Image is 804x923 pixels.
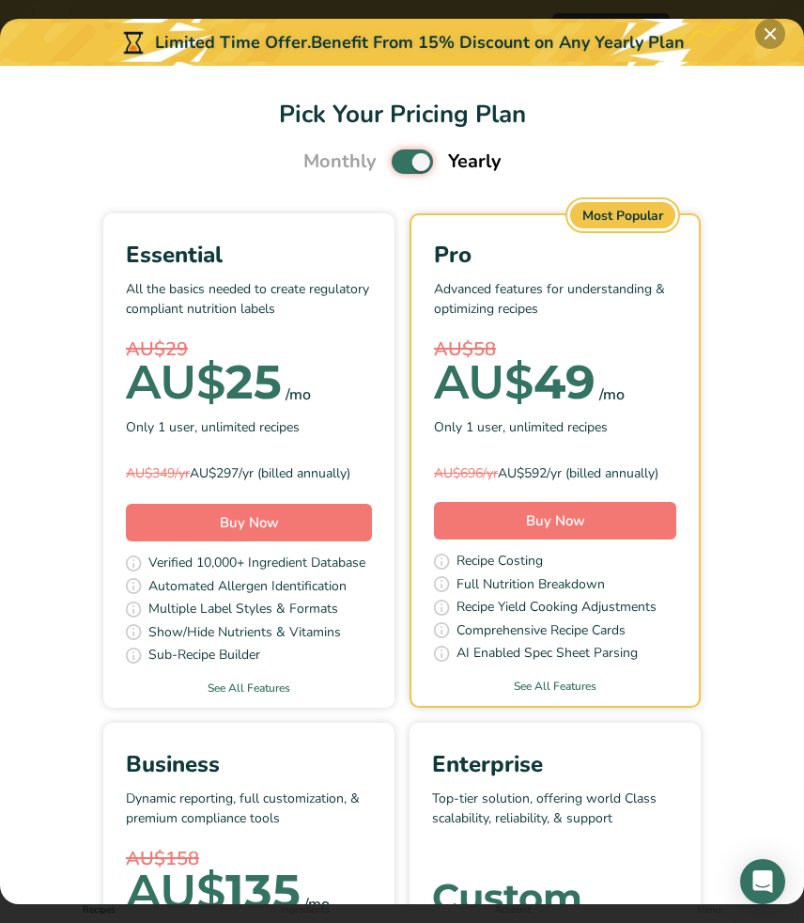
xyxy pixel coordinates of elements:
div: /mo [599,383,625,406]
button: Buy Now [434,502,676,540]
div: 135 [126,873,301,911]
span: Monthly [303,148,377,176]
span: Verified 10,000+ Ingredient Database [148,553,365,576]
span: Comprehensive Recipe Cards [456,620,626,644]
p: Top-tier solution, offering world Class scalability, reliability, & support [432,789,678,845]
span: Sub-Recipe Builder [148,645,260,668]
span: Full Nutrition Breakdown [456,574,605,598]
span: AI Enabled Spec Sheet Parsing [456,643,638,666]
span: AU$ [434,353,533,411]
div: AU$29 [126,336,372,364]
div: AU$58 [434,336,676,364]
div: AU$158 [126,845,372,873]
p: Dynamic reporting, full customization, & premium compliance tools [126,789,372,845]
div: Business [126,747,372,781]
span: Multiple Label Styles & Formats [148,599,338,622]
div: 49 [434,364,595,401]
span: Recipe Costing [456,551,543,574]
div: Most Popular [570,202,675,228]
span: Buy Now [220,513,279,532]
span: Yearly [448,148,502,176]
span: AU$349/yr [126,464,190,482]
button: Buy Now [126,504,372,541]
div: Benefit From 15% Discount on Any Yearly Plan [311,30,685,55]
p: All the basics needed to create regulatory compliant nutrition labels [126,279,372,336]
span: Only 1 user, unlimited recipes [126,417,300,437]
div: AU$592/yr (billed annually) [434,463,676,483]
span: Show/Hide Nutrients & Vitamins [148,622,341,646]
div: Essential [126,238,372,272]
a: See All Features [103,680,394,696]
span: AU$ [126,353,225,411]
div: /mo [286,383,311,406]
div: Enterprise [432,747,678,781]
span: Only 1 user, unlimited recipes [434,417,608,437]
span: AU$ [126,863,225,920]
span: AU$696/yr [434,464,498,482]
div: /mo [304,893,330,915]
div: AU$297/yr (billed annually) [126,463,372,483]
a: See All Features [411,678,699,695]
p: Advanced features for understanding & optimizing recipes [434,279,676,336]
span: Automated Allergen Identification [148,576,347,600]
h1: Pick Your Pricing Plan [23,96,781,133]
div: Open Intercom Messenger [740,859,785,904]
span: Buy Now [526,511,585,530]
div: 25 [126,364,282,401]
span: Recipe Yield Cooking Adjustments [456,597,657,620]
div: Pro [434,238,676,272]
div: Custom [432,879,678,916]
